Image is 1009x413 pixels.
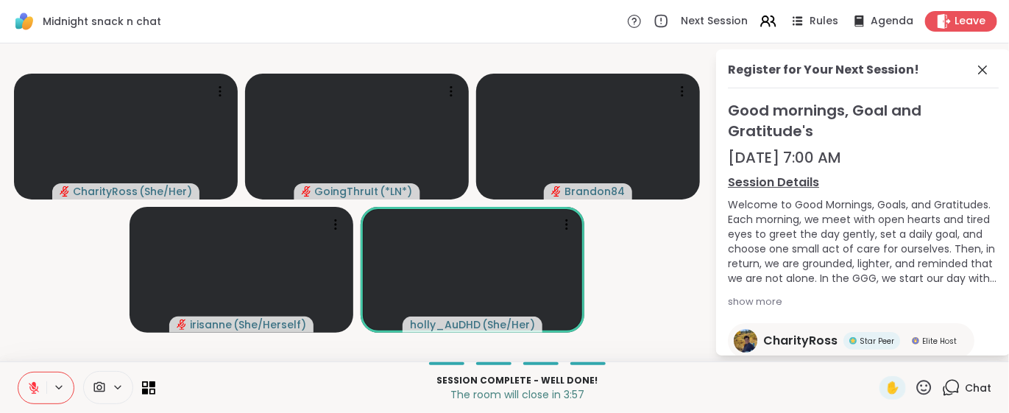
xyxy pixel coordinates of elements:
span: Leave [955,14,985,29]
span: ( She/Herself ) [233,317,306,332]
a: Session Details [728,174,999,191]
span: Chat [965,381,991,395]
span: Good mornings, Goal and Gratitude's [728,100,999,141]
img: Star Peer [849,337,857,345]
span: ( She/Her ) [482,317,535,332]
span: Star Peer [860,336,894,347]
div: Register for Your Next Session! [728,61,919,79]
div: [DATE] 7:00 AM [728,147,999,168]
span: CharityRoss [763,332,838,350]
span: CharityRoss [73,184,138,199]
span: GoingThruIt [315,184,379,199]
a: CharityRossCharityRossStar PeerStar PeerElite HostElite Host [728,323,974,359]
span: Elite Host [922,336,957,347]
span: Agenda [871,14,913,29]
span: ( She/Her ) [139,184,192,199]
span: Brandon84 [564,184,625,199]
span: audio-muted [551,186,562,197]
span: Midnight snack n chat [43,14,161,29]
p: Session Complete - well done! [164,374,871,387]
img: CharityRoss [734,329,757,353]
div: Welcome to Good Mornings, Goals, and Gratitudes. Each morning, we meet with open hearts and tired... [728,197,999,286]
img: Elite Host [912,337,919,345]
span: Rules [810,14,838,29]
span: ✋ [885,379,900,397]
span: irisanne [190,317,232,332]
span: holly_AuDHD [410,317,481,332]
span: audio-muted [177,320,187,330]
img: ShareWell Logomark [12,9,37,34]
span: audio-muted [302,186,312,197]
div: show more [728,294,999,309]
span: Next Session [681,14,748,29]
span: audio-muted [60,186,70,197]
p: The room will close in 3:57 [164,387,871,402]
